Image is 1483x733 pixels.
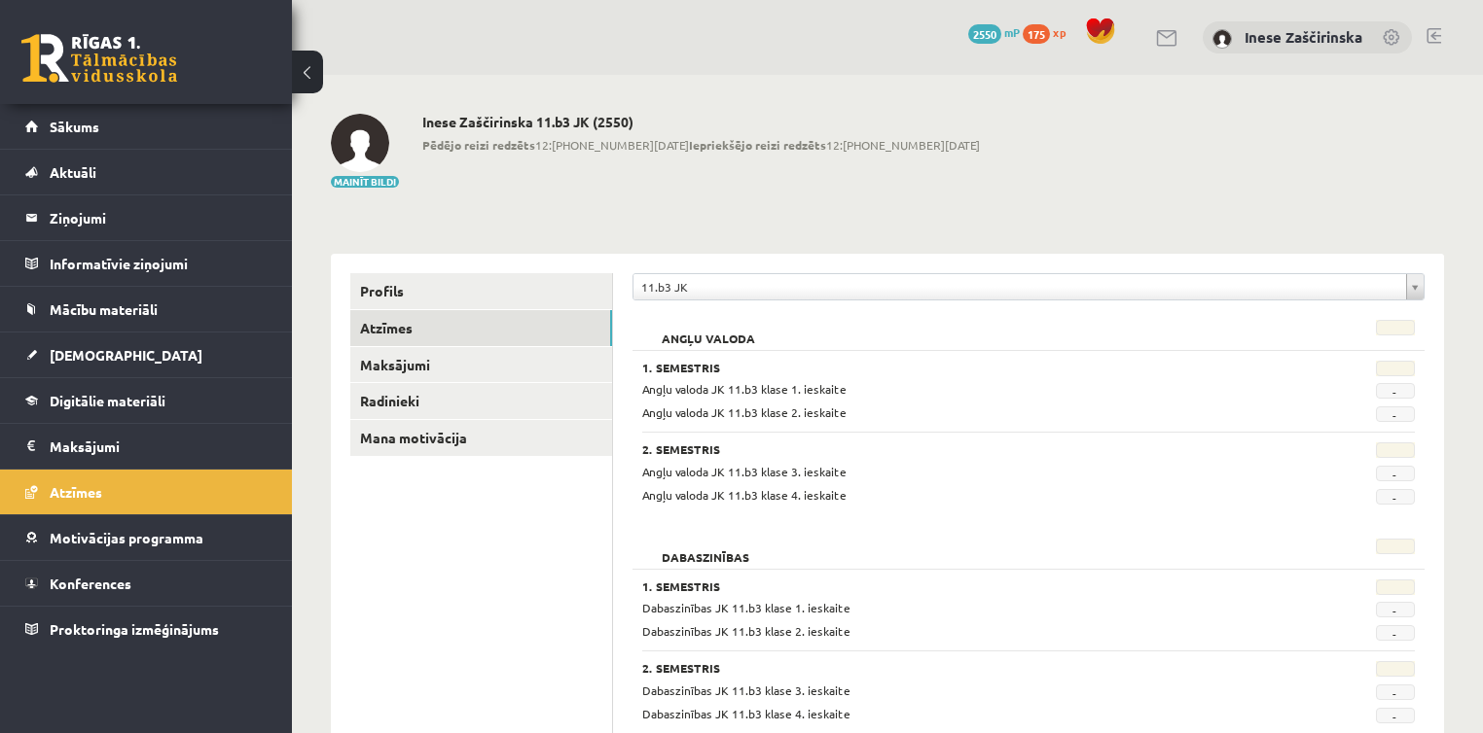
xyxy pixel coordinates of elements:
span: Angļu valoda JK 11.b3 klase 1. ieskaite [642,381,847,397]
span: - [1376,708,1415,723]
a: [DEMOGRAPHIC_DATA] [25,332,268,377]
img: Inese Zaščirinska [331,114,389,172]
a: 11.b3 JK [633,274,1424,299]
h2: Angļu valoda [642,320,775,339]
span: Mācību materiāli [50,300,158,318]
span: Proktoringa izmēģinājums [50,620,219,638]
span: 2550 [968,24,1001,44]
a: Mācību materiāli [25,287,268,332]
a: Inese Zaščirinska [1245,27,1362,47]
a: Maksājumi [350,347,612,383]
span: - [1376,406,1415,422]
span: Angļu valoda JK 11.b3 klase 3. ieskaite [642,464,847,479]
span: Angļu valoda JK 11.b3 klase 2. ieskaite [642,404,847,420]
span: Sākums [50,118,99,135]
span: Motivācijas programma [50,529,203,546]
span: xp [1053,24,1066,40]
h3: 1. Semestris [642,361,1282,374]
span: Angļu valoda JK 11.b3 klase 4. ieskaite [642,487,847,503]
span: mP [1004,24,1020,40]
a: Profils [350,273,612,309]
span: - [1376,466,1415,481]
span: Atzīmes [50,483,102,501]
h3: 1. Semestris [642,579,1282,593]
span: [DEMOGRAPHIC_DATA] [50,346,202,364]
span: Dabaszinības JK 11.b3 klase 1. ieskaite [642,600,850,615]
span: - [1376,625,1415,641]
span: Konferences [50,575,131,592]
span: 11.b3 JK [641,274,1398,299]
b: Iepriekšējo reizi redzēts [689,137,826,153]
span: 175 [1023,24,1050,44]
h2: Dabaszinības [642,539,769,558]
a: 175 xp [1023,24,1075,40]
span: - [1376,489,1415,505]
span: - [1376,684,1415,700]
a: Ziņojumi [25,195,268,240]
span: Dabaszinības JK 11.b3 klase 2. ieskaite [642,623,850,639]
h3: 2. Semestris [642,442,1282,456]
h3: 2. Semestris [642,661,1282,675]
a: Atzīmes [25,470,268,514]
a: Motivācijas programma [25,515,268,560]
a: Sākums [25,104,268,149]
a: Atzīmes [350,310,612,346]
a: Maksājumi [25,424,268,469]
a: Mana motivācija [350,420,612,456]
b: Pēdējo reizi redzēts [422,137,535,153]
a: Informatīvie ziņojumi [25,241,268,286]
a: 2550 mP [968,24,1020,40]
legend: Ziņojumi [50,195,268,240]
a: Aktuāli [25,150,268,194]
legend: Informatīvie ziņojumi [50,241,268,286]
a: Konferences [25,561,268,606]
span: Dabaszinības JK 11.b3 klase 4. ieskaite [642,706,850,721]
a: Digitālie materiāli [25,378,268,423]
span: Digitālie materiāli [50,392,165,409]
span: - [1376,383,1415,399]
span: Aktuāli [50,163,96,181]
a: Proktoringa izmēģinājums [25,607,268,651]
span: 12:[PHONE_NUMBER][DATE] 12:[PHONE_NUMBER][DATE] [422,136,980,154]
button: Mainīt bildi [331,176,399,188]
img: Inese Zaščirinska [1212,29,1232,49]
span: - [1376,602,1415,617]
legend: Maksājumi [50,424,268,469]
span: Dabaszinības JK 11.b3 klase 3. ieskaite [642,682,850,698]
a: Rīgas 1. Tālmācības vidusskola [21,34,177,83]
h2: Inese Zaščirinska 11.b3 JK (2550) [422,114,980,130]
a: Radinieki [350,383,612,419]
